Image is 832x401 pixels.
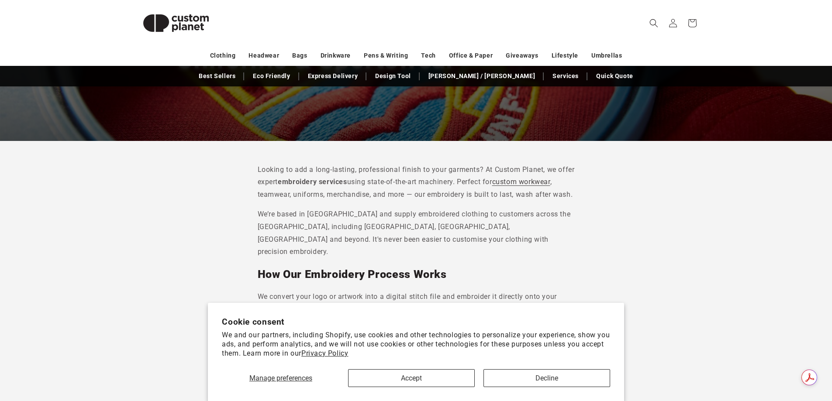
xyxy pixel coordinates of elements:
[548,69,583,84] a: Services
[258,164,575,201] p: Looking to add a long-lasting, professional finish to your garments? At Custom Planet, we offer e...
[483,369,610,387] button: Decline
[552,48,578,63] a: Lifestyle
[592,69,638,84] a: Quick Quote
[492,178,550,186] a: custom workwear
[194,69,240,84] a: Best Sellers
[222,331,610,358] p: We and our partners, including Shopify, use cookies and other technologies to personalize your ex...
[249,48,279,63] a: Headwear
[278,178,347,186] strong: embroidery services
[222,317,610,327] h2: Cookie consent
[301,349,348,357] a: Privacy Policy
[304,69,362,84] a: Express Delivery
[591,48,622,63] a: Umbrellas
[421,48,435,63] a: Tech
[222,369,339,387] button: Manage preferences
[364,48,408,63] a: Pens & Writing
[210,48,236,63] a: Clothing
[132,3,220,43] img: Custom Planet
[644,14,663,33] summary: Search
[249,374,312,382] span: Manage preferences
[348,369,475,387] button: Accept
[788,359,832,401] iframe: Chat Widget
[506,48,538,63] a: Giveaways
[258,291,575,328] p: We convert your logo or artwork into a digital stitch file and embroider it directly onto your ch...
[449,48,493,63] a: Office & Paper
[249,69,294,84] a: Eco Friendly
[371,69,415,84] a: Design Tool
[321,48,351,63] a: Drinkware
[424,69,539,84] a: [PERSON_NAME] / [PERSON_NAME]
[292,48,307,63] a: Bags
[258,208,575,258] p: We’re based in [GEOGRAPHIC_DATA] and supply embroidered clothing to customers across the [GEOGRAP...
[258,267,575,281] h2: How Our Embroidery Process Works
